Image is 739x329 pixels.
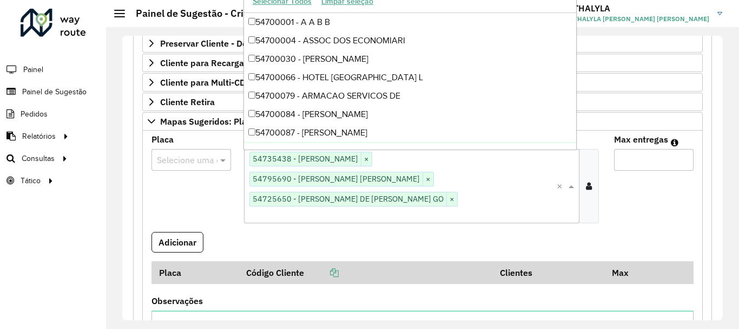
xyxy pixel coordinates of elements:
div: 54700079 - ARMACAO SERVICOS DE [244,87,576,105]
div: 54700087 - [PERSON_NAME] [244,124,576,142]
span: Cliente Retira [160,98,215,106]
span: Mapas Sugeridos: Placa-Cliente [160,117,287,126]
th: Clientes [492,261,604,284]
th: Max [604,261,648,284]
div: 54700066 - HOTEL [GEOGRAPHIC_DATA] L [244,68,576,87]
div: 54700030 - [PERSON_NAME] [244,50,576,68]
span: Tático [21,175,41,186]
h3: THALYLA [573,3,709,14]
th: Código Cliente [239,261,493,284]
div: 54700095 - [PERSON_NAME] [244,142,576,160]
th: Placa [151,261,239,284]
span: × [446,193,457,206]
span: 54725650 - [PERSON_NAME] DE [PERSON_NAME] GO [250,192,446,205]
h2: Painel de Sugestão - Criar registro [125,8,290,20]
span: Cliente para Recarga [160,59,244,67]
span: Pedidos [21,108,48,120]
span: Relatórios [22,131,56,142]
span: Painel [23,64,43,75]
span: 54735438 - [PERSON_NAME] [250,152,361,165]
span: Painel de Sugestão [22,86,87,98]
div: 54700084 - [PERSON_NAME] [244,105,576,124]
a: Cliente para Multi-CDD/Internalização [142,73,703,92]
a: Cliente para Recarga [142,54,703,72]
div: 54700004 - ASSOC DOS ECONOMIARI [244,31,576,50]
span: Consultas [22,153,55,164]
label: Observações [151,294,203,307]
label: Max entregas [614,133,668,146]
em: Máximo de clientes que serão colocados na mesma rota com os clientes informados [671,138,678,147]
div: 54700001 - A A B B [244,13,576,31]
span: THALYLA [PERSON_NAME] [PERSON_NAME] [573,14,709,24]
a: Cliente Retira [142,93,703,111]
a: Mapas Sugeridos: Placa-Cliente [142,112,703,131]
span: × [361,153,372,166]
a: Copiar [304,267,339,278]
span: Preservar Cliente - Devem ficar no buffer, não roteirizar [160,39,380,48]
button: Adicionar [151,232,203,253]
span: Clear all [557,179,566,192]
span: × [423,173,433,186]
label: Placa [151,133,174,146]
span: 54795690 - [PERSON_NAME] [PERSON_NAME] [250,172,423,185]
span: Cliente para Multi-CDD/Internalização [160,78,313,87]
a: Preservar Cliente - Devem ficar no buffer, não roteirizar [142,34,703,53]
